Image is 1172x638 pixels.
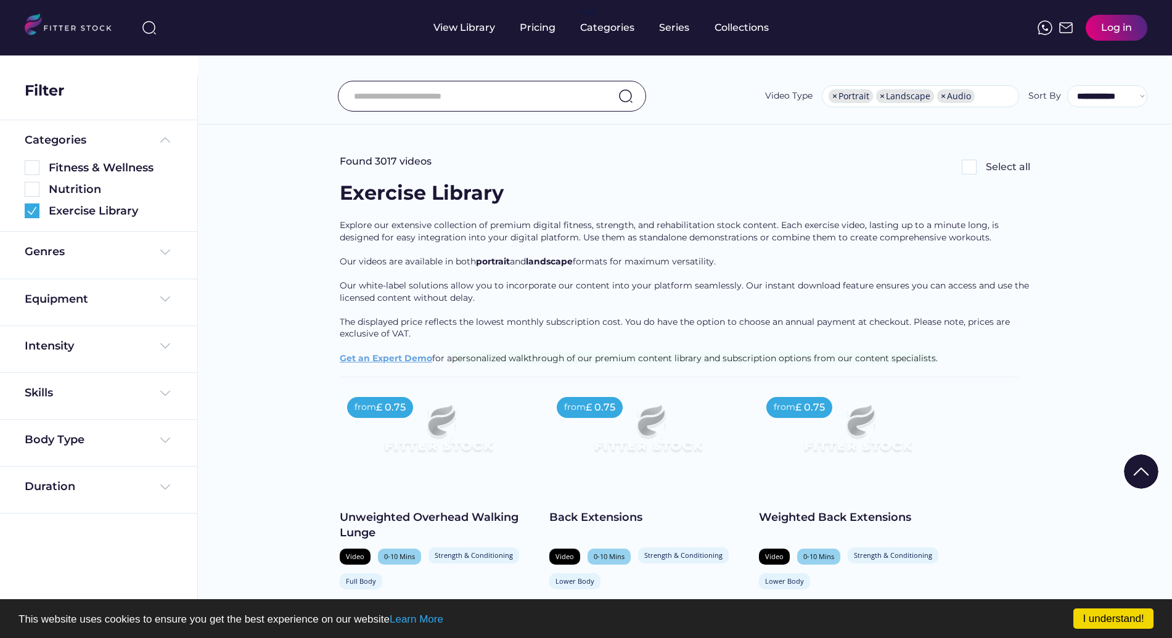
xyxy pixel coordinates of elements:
img: Frame%20%284%29.svg [158,480,173,494]
div: Video [555,552,574,561]
div: Intensity [25,338,74,354]
div: Lower Body [765,576,804,586]
div: Categories [25,133,86,148]
div: Unweighted Overhead Walking Lunge [340,510,537,541]
div: Strength & Conditioning [644,550,723,560]
div: £ 0.75 [586,401,615,414]
div: Full Body [346,576,376,586]
img: Frame%20%284%29.svg [158,292,173,306]
div: Body Type [25,432,84,448]
div: Series [659,21,690,35]
img: LOGO.svg [25,14,122,39]
span: formats for maximum versatility. [573,256,716,267]
a: Get an Expert Demo [340,353,432,364]
div: Video [765,552,784,561]
span: Explore our extensive collection of premium digital fitness, strength, and rehabilitation stock c... [340,219,1001,243]
div: Duration [25,479,75,494]
div: £ 0.75 [376,401,406,414]
div: Improve leg and shoulder mobility with Unweighted Overhead Walking Lunges. Perform walking lunges... [340,598,537,619]
div: View Library [433,21,495,35]
div: from [564,401,586,414]
span: × [832,92,837,100]
img: Frame%20%284%29.svg [158,338,173,353]
div: 45-Degree Hyper Back Extensions are an exercise that targets the lower back, glutes, and hamstrin... [549,598,747,619]
div: for a [340,219,1030,377]
img: Rectangle%205126.svg [25,182,39,197]
div: 0-10 Mins [594,552,625,561]
div: Found 3017 videos [340,155,432,168]
li: Portrait [829,89,873,103]
img: search-normal%203.svg [142,20,157,35]
div: Exercise Library [340,179,504,207]
img: Frame%20%284%29.svg [158,433,173,448]
div: Collections [715,21,769,35]
span: × [941,92,946,100]
span: and [510,256,526,267]
span: portrait [476,256,510,267]
div: Pricing [520,21,555,35]
img: Rectangle%205126.svg [25,160,39,175]
div: Strength & Conditioning [435,550,513,560]
img: Rectangle%205126.svg [962,160,977,174]
span: landscape [526,256,573,267]
a: I understand! [1073,608,1154,629]
div: £ 0.75 [795,401,825,414]
div: Log in [1101,21,1132,35]
div: Video Type [765,90,813,102]
img: Frame%2079%20%281%29.svg [359,390,517,478]
img: Group%201000002322%20%281%29.svg [1124,454,1158,489]
li: Audio [937,89,975,103]
div: Select all [986,160,1030,174]
span: The displayed price reflects the lowest monthly subscription cost. You do have the option to choo... [340,316,1012,340]
img: Frame%2079%20%281%29.svg [569,390,727,478]
div: Equipment [25,292,88,307]
img: Frame%2079%20%281%29.svg [779,390,936,478]
div: Filter [25,80,64,101]
img: meteor-icons_whatsapp%20%281%29.svg [1038,20,1052,35]
span: Our videos are available in both [340,256,476,267]
p: This website uses cookies to ensure you get the best experience on our website [18,614,1154,624]
span: personalized walkthrough of our premium content library and subscription options from our content... [452,353,938,364]
div: Genres [25,244,65,260]
div: Strength & Conditioning [854,550,932,560]
li: Landscape [876,89,934,103]
div: 45-Degree Hyper Weighted Back Extensions are an advanced exercise that targets the lower back... [759,598,956,619]
img: Frame%20%284%29.svg [158,245,173,260]
img: Frame%2051.svg [1059,20,1073,35]
img: Group%201000002360.svg [25,203,39,218]
div: from [354,401,376,414]
div: Skills [25,385,55,401]
span: × [880,92,885,100]
img: Frame%20%285%29.svg [158,133,173,147]
span: Our white-label solutions allow you to incorporate our content into your platform seamlessly. Our... [340,280,1031,303]
div: Sort By [1028,90,1061,102]
div: Fitness & Wellness [49,160,173,176]
div: from [774,401,795,414]
div: Back Extensions [549,510,747,525]
iframe: chat widget [1120,589,1160,626]
a: Learn More [390,613,443,625]
div: Categories [580,21,634,35]
div: Weighted Back Extensions [759,510,956,525]
div: Lower Body [555,576,594,586]
img: search-normal.svg [618,89,633,104]
div: Nutrition [49,182,173,197]
div: 0-10 Mins [803,552,834,561]
div: fvck [580,6,596,18]
img: Frame%20%284%29.svg [158,386,173,401]
div: Exercise Library [49,203,173,219]
div: Video [346,552,364,561]
div: 0-10 Mins [384,552,415,561]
